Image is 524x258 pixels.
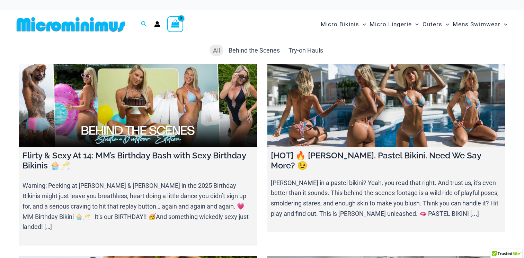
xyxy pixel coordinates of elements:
[412,16,419,33] span: Menu Toggle
[23,151,254,171] h4: Flirty & Sexy At 14: MM’s Birthday Bash with Sexy Birthday Bikinis 🧁🥂
[359,16,366,33] span: Menu Toggle
[141,20,147,29] a: Search icon link
[267,64,505,147] a: [HOT] 🔥 Olivia. Pastel Bikini. Need We Say More? 😉
[421,14,451,35] a: OutersMenu ToggleMenu Toggle
[321,16,359,33] span: Micro Bikinis
[370,16,412,33] span: Micro Lingerie
[442,16,449,33] span: Menu Toggle
[368,14,420,35] a: Micro LingerieMenu ToggleMenu Toggle
[271,178,502,219] p: [PERSON_NAME] in a pastel bikini? Yeah, you read that right. And trust us, it's even better than ...
[318,13,510,36] nav: Site Navigation
[23,181,254,232] p: Warning: Peeking at [PERSON_NAME] & [PERSON_NAME] in the 2025 Birthday Bikinis might just leave y...
[154,21,160,27] a: Account icon link
[14,17,128,32] img: MM SHOP LOGO FLAT
[451,14,509,35] a: Mens SwimwearMenu ToggleMenu Toggle
[19,64,257,147] a: Flirty & Sexy At 14: MM’s Birthday Bash with Sexy Birthday Bikinis 🧁🥂
[500,16,507,33] span: Menu Toggle
[271,151,502,171] h4: [HOT] 🔥 [PERSON_NAME]. Pastel Bikini. Need We Say More? 😉
[229,47,280,54] span: Behind the Scenes
[423,16,442,33] span: Outers
[453,16,500,33] span: Mens Swimwear
[319,14,368,35] a: Micro BikinisMenu ToggleMenu Toggle
[288,47,323,54] span: Try-on Hauls
[167,16,183,32] a: View Shopping Cart, empty
[213,47,220,54] span: All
